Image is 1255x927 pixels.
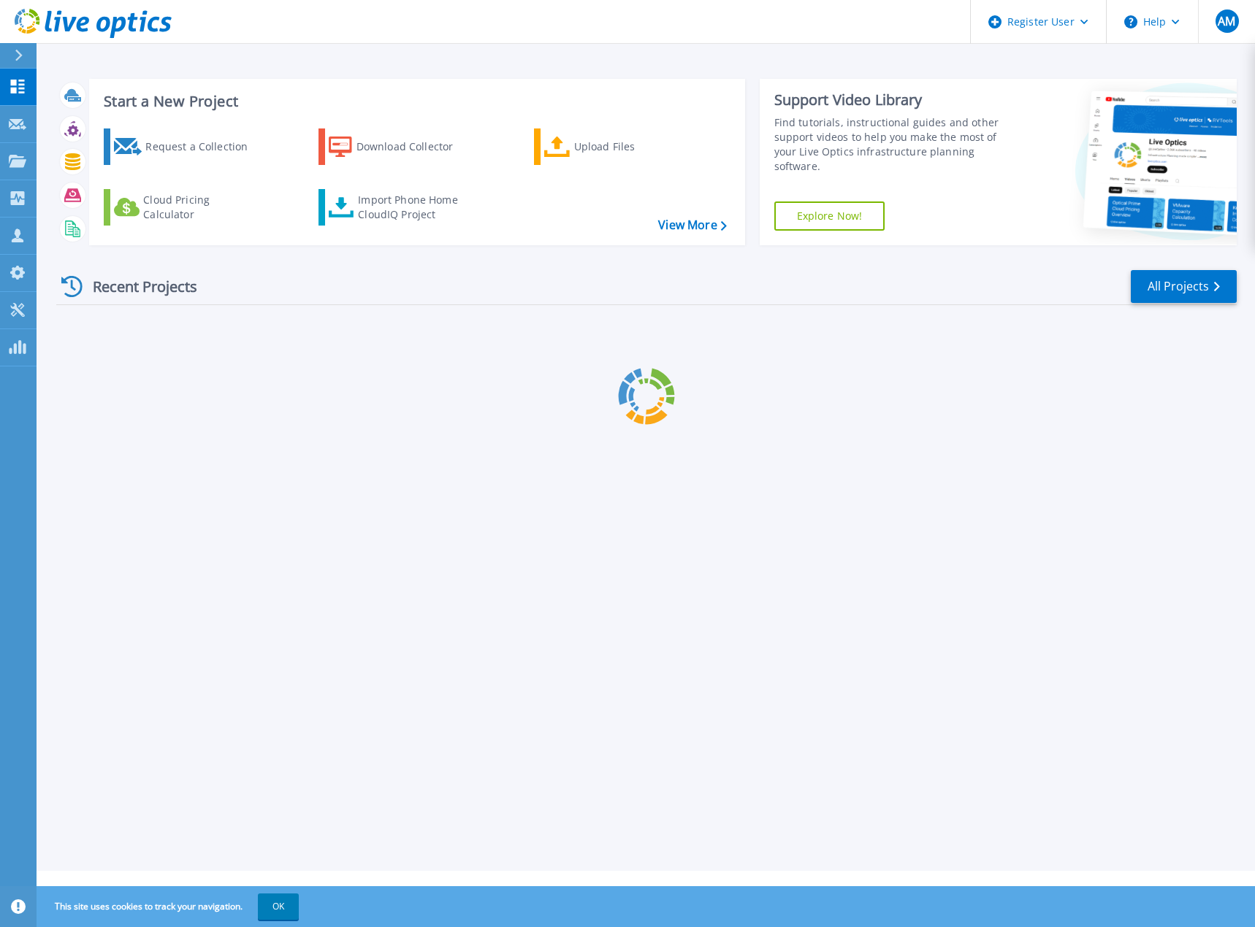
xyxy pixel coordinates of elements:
span: AM [1218,15,1235,27]
div: Request a Collection [145,132,262,161]
a: Request a Collection [104,128,267,165]
div: Recent Projects [56,269,217,304]
a: Explore Now! [774,201,885,231]
a: View More [658,218,726,232]
a: All Projects [1131,270,1237,303]
button: OK [258,893,299,920]
div: Upload Files [574,132,691,161]
div: Download Collector [356,132,473,161]
span: This site uses cookies to track your navigation. [40,893,299,920]
a: Cloud Pricing Calculator [104,189,267,226]
div: Find tutorials, instructional guides and other support videos to help you make the most of your L... [774,115,1016,174]
div: Import Phone Home CloudIQ Project [358,193,472,222]
a: Download Collector [318,128,481,165]
h3: Start a New Project [104,93,726,109]
a: Upload Files [534,128,697,165]
div: Cloud Pricing Calculator [143,193,260,222]
div: Support Video Library [774,91,1016,109]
